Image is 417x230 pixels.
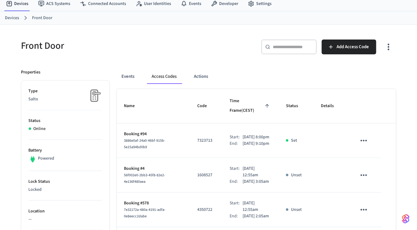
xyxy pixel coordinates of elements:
[29,88,102,94] p: Type
[29,216,102,223] p: —
[29,186,102,193] p: Locked
[337,43,369,51] span: Add Access Code
[21,69,41,76] p: Properties
[124,131,183,137] p: Booking #94
[243,200,271,213] p: [DATE] 12:55am
[243,165,271,178] p: [DATE] 12:55am
[34,126,46,132] p: Online
[198,137,215,144] p: 7323713
[291,137,297,144] p: Set
[117,69,140,84] button: Events
[230,200,243,213] div: Start:
[189,69,213,84] button: Actions
[291,207,302,213] p: Unset
[230,134,243,140] div: Start:
[321,101,342,111] span: Details
[230,96,272,116] span: Time Frame(CEST)
[87,88,102,103] img: Placeholder Lock Image
[230,140,243,147] div: End:
[243,178,269,185] p: [DATE] 3:05am
[21,40,205,52] h5: Front Door
[147,69,182,84] button: Access Codes
[230,178,243,185] div: End:
[198,207,215,213] p: 4350722
[243,213,269,220] p: [DATE] 2:05am
[124,165,183,172] p: Booking #4
[230,213,243,220] div: End:
[38,155,54,162] p: Powered
[124,200,183,207] p: Booking #578
[124,138,166,150] span: 3886e0af-24a0-46bf-915b-5e15a94bd0b9
[29,96,102,102] p: Salto
[243,134,270,140] p: [DATE] 8:00pm
[402,214,410,224] img: SeamLogoGradient.69752ec5.svg
[243,140,270,147] p: [DATE] 9:10pm
[124,173,166,184] span: 56f002e0-2bb3-45f8-82e2-4e136f480aea
[32,15,52,21] a: Front Door
[29,147,102,154] p: Battery
[117,69,396,84] div: ant example
[286,101,306,111] span: Status
[29,118,102,124] p: Status
[29,178,102,185] p: Lock Status
[198,101,215,111] span: Code
[124,207,166,219] span: 7e32172a-480a-4191-adfa-0e8eecc2dabe
[198,172,215,178] p: 1608527
[124,101,143,111] span: Name
[5,15,19,21] a: Devices
[322,40,376,54] button: Add Access Code
[291,172,302,178] p: Unset
[29,208,102,215] p: Location
[230,165,243,178] div: Start:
